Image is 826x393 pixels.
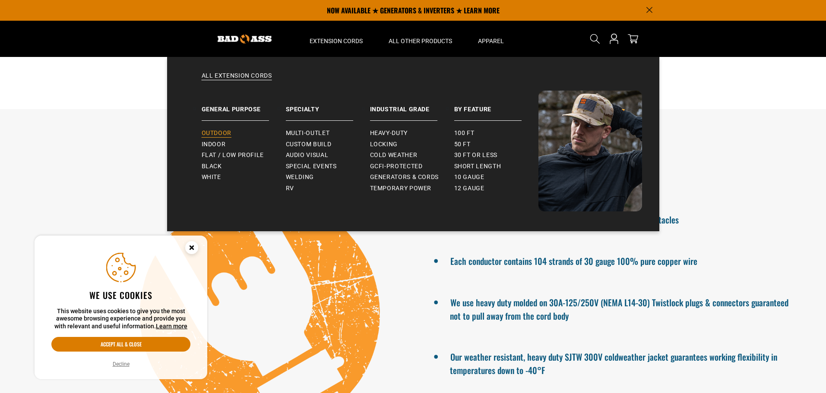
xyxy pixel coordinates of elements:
a: Temporary Power [370,183,454,194]
a: General Purpose [202,91,286,121]
span: Special Events [286,163,337,170]
span: GCFI-Protected [370,163,423,170]
summary: Search [588,32,602,46]
img: Bad Ass Extension Cords [218,35,272,44]
a: Generators & Cords [370,172,454,183]
span: Black [202,163,222,170]
span: Extension Cords [310,37,363,45]
a: By Feature [454,91,538,121]
summary: Extension Cords [297,21,376,57]
span: 30 ft or less [454,151,497,159]
a: Custom Build [286,139,370,150]
span: 50 ft [454,141,471,148]
a: Flat / Low Profile [202,150,286,161]
a: All Extension Cords [184,72,642,91]
a: Audio Visual [286,150,370,161]
span: Custom Build [286,141,332,148]
summary: All Other Products [376,21,465,57]
a: Black [202,161,286,172]
a: 10 gauge [454,172,538,183]
a: GCFI-Protected [370,161,454,172]
h2: Features [18,138,391,156]
a: 50 ft [454,139,538,150]
span: Cold Weather [370,151,418,159]
span: Locking [370,141,398,148]
a: Welding [286,172,370,183]
span: RV [286,185,294,192]
span: Multi-Outlet [286,129,330,137]
span: Heavy-Duty [370,129,408,137]
a: 100 ft [454,128,538,139]
span: 10 gauge [454,173,484,181]
span: Temporary Power [370,185,432,192]
p: This website uses cookies to give you the most awesome browsing experience and provide you with r... [51,308,190,330]
span: Welding [286,173,314,181]
a: Multi-Outlet [286,128,370,139]
a: Heavy-Duty [370,128,454,139]
span: Short Length [454,163,501,170]
img: Bad Ass Extension Cords [538,91,642,211]
a: Special Events [286,161,370,172]
button: Decline [110,360,132,368]
span: Generators & Cords [370,173,439,181]
h2: We use cookies [51,289,190,301]
a: Specialty [286,91,370,121]
li: We use heavy duty molded on 30A-125/250V (NEMA L14-30) Twistlock plugs & connectors guaranteed no... [450,294,796,322]
a: Outdoor [202,128,286,139]
span: Apparel [478,37,504,45]
span: Flat / Low Profile [202,151,264,159]
a: 30 ft or less [454,150,538,161]
span: Audio Visual [286,151,329,159]
button: Accept all & close [51,337,190,352]
a: Indoor [202,139,286,150]
li: Our weather resistant, heavy duty SJTW 300V coldweather jacket guarantees working flexibility in ... [450,348,796,377]
a: Locking [370,139,454,150]
span: All Other Products [389,37,452,45]
span: 100 ft [454,129,475,137]
a: Short Length [454,161,538,172]
li: Each conductor contains 104 strands of 30 gauge 100% pure copper wire [450,252,796,268]
a: Industrial Grade [370,91,454,121]
a: White [202,172,286,183]
span: 12 gauge [454,185,484,192]
span: Indoor [202,141,226,148]
a: RV [286,183,370,194]
a: 12 gauge [454,183,538,194]
aside: Cookie Consent [35,236,207,380]
summary: Apparel [465,21,517,57]
a: Learn more [156,323,187,330]
a: Cold Weather [370,150,454,161]
span: White [202,173,221,181]
span: Outdoor [202,129,231,137]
